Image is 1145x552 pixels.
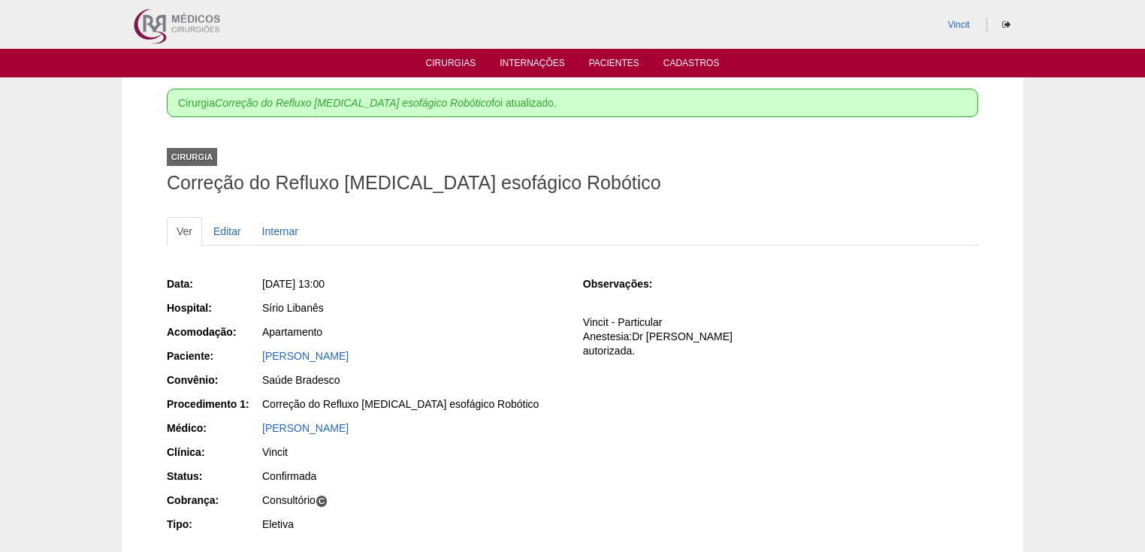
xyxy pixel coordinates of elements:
[262,445,562,460] div: Vincit
[948,20,970,30] a: Vincit
[252,217,308,246] a: Internar
[663,58,720,73] a: Cadastros
[167,421,261,436] div: Médico:
[262,324,562,339] div: Apartamento
[167,493,261,508] div: Cobrança:
[262,469,562,484] div: Confirmada
[167,324,261,339] div: Acomodação:
[262,300,562,315] div: Sírio Libanês
[1002,20,1011,29] i: Sair
[167,300,261,315] div: Hospital:
[262,350,349,362] a: [PERSON_NAME]
[500,58,565,73] a: Internações
[204,217,251,246] a: Editar
[262,493,562,508] div: Consultório
[167,469,261,484] div: Status:
[262,397,562,412] div: Correção do Refluxo [MEDICAL_DATA] esofágico Robótico
[583,315,978,358] p: Vincit - Particular Anestesia:Dr [PERSON_NAME] autorizada.
[262,373,562,388] div: Saúde Bradesco
[262,278,325,290] span: [DATE] 13:00
[316,495,328,508] span: C
[262,422,349,434] a: [PERSON_NAME]
[167,173,978,192] h1: Correção do Refluxo [MEDICAL_DATA] esofágico Robótico
[262,517,562,532] div: Eletiva
[167,373,261,388] div: Convênio:
[167,276,261,291] div: Data:
[167,148,217,166] div: Cirurgia
[167,348,261,363] div: Paciente:
[167,397,261,412] div: Procedimento 1:
[167,517,261,532] div: Tipo:
[167,445,261,460] div: Clínica:
[589,58,639,73] a: Pacientes
[583,276,677,291] div: Observações:
[215,97,491,109] em: Correção do Refluxo [MEDICAL_DATA] esofágico Robótico
[167,217,202,246] a: Ver
[426,58,476,73] a: Cirurgias
[167,89,978,117] div: Cirurgia foi atualizado.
